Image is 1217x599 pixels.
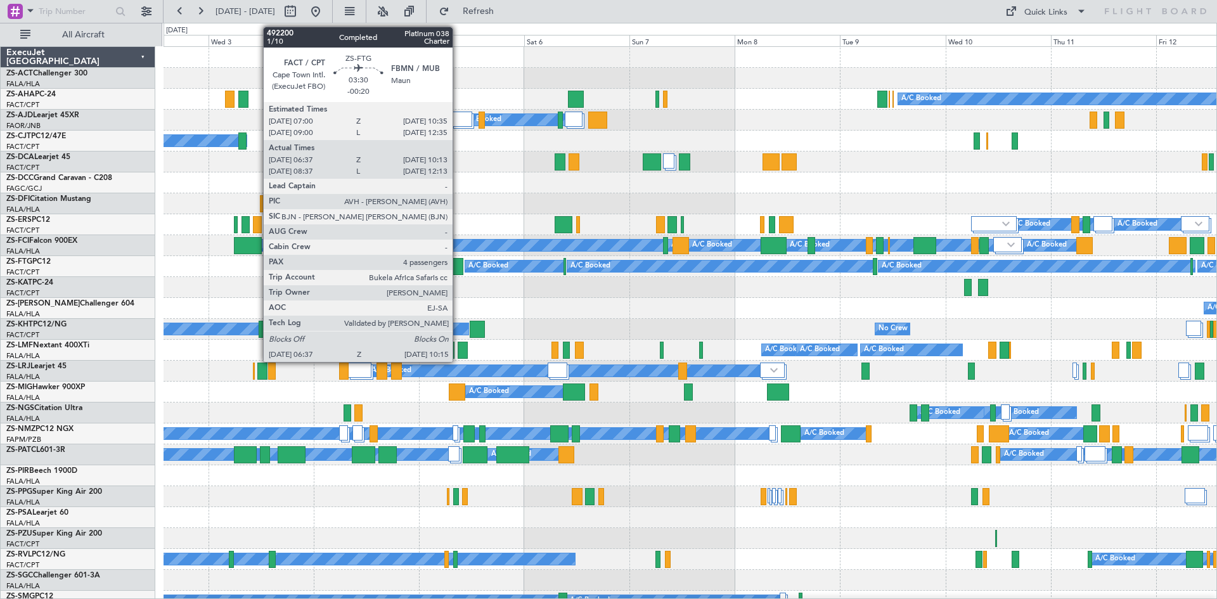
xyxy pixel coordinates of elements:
[33,30,134,39] span: All Aircraft
[6,477,40,486] a: FALA/HLA
[6,446,65,454] a: ZS-PATCL601-3R
[6,121,41,131] a: FAOR/JNB
[6,509,68,517] a: ZS-PSALearjet 60
[6,414,40,423] a: FALA/HLA
[314,35,419,46] div: Thu 4
[6,572,33,579] span: ZS-SGC
[6,488,32,496] span: ZS-PPG
[671,236,711,255] div: A/C Booked
[6,572,100,579] a: ZS-SGCChallenger 601-3A
[6,467,77,475] a: ZS-PIRBeech 1900D
[6,288,39,298] a: FACT/CPT
[765,340,805,359] div: A/C Booked
[6,393,40,403] a: FALA/HLA
[804,424,844,443] div: A/C Booked
[39,2,112,21] input: Trip Number
[6,530,32,538] span: ZS-PZU
[1010,215,1050,234] div: A/C Booked
[6,467,29,475] span: ZS-PIR
[1117,215,1157,234] div: A/C Booked
[6,279,32,287] span: ZS-KAT
[6,258,32,266] span: ZS-FTG
[6,446,31,454] span: ZS-PAT
[6,267,39,277] a: FACT/CPT
[491,445,531,464] div: A/C Booked
[6,79,40,89] a: FALA/HLA
[6,153,34,161] span: ZS-DCA
[6,132,66,140] a: ZS-CJTPC12/47E
[6,551,32,558] span: ZS-RVL
[770,368,778,373] img: arrow-gray.svg
[6,300,134,307] a: ZS-[PERSON_NAME]Challenger 604
[6,342,33,349] span: ZS-LMF
[6,383,32,391] span: ZS-MIG
[840,35,945,46] div: Tue 9
[209,35,314,46] div: Wed 3
[6,100,39,110] a: FACT/CPT
[433,1,509,22] button: Refresh
[6,363,30,370] span: ZS-LRJ
[6,518,40,528] a: FALA/HLA
[1095,550,1135,569] div: A/C Booked
[6,425,35,433] span: ZS-NMZ
[6,539,39,549] a: FACT/CPT
[275,319,315,338] div: A/C Booked
[6,383,85,391] a: ZS-MIGHawker 900XP
[6,551,65,558] a: ZS-RVLPC12/NG
[6,309,40,319] a: FALA/HLA
[1027,236,1067,255] div: A/C Booked
[6,91,56,98] a: ZS-AHAPC-24
[6,363,67,370] a: ZS-LRJLearjet 45
[401,110,441,129] div: A/C Booked
[6,216,32,224] span: ZS-ERS
[6,112,33,119] span: ZS-AJD
[419,35,524,46] div: Fri 5
[6,174,112,182] a: ZS-DCCGrand Caravan - C208
[6,351,40,361] a: FALA/HLA
[6,258,51,266] a: ZS-FTGPC12
[468,257,508,276] div: A/C Booked
[6,205,40,214] a: FALA/HLA
[800,340,840,359] div: A/C Booked
[6,530,102,538] a: ZS-PZUSuper King Air 200
[1007,242,1015,247] img: arrow-gray.svg
[999,403,1039,422] div: A/C Booked
[882,257,922,276] div: A/C Booked
[6,70,87,77] a: ZS-ACTChallenger 300
[1195,221,1202,226] img: arrow-gray.svg
[946,35,1051,46] div: Wed 10
[6,237,77,245] a: ZS-FCIFalcon 900EX
[6,404,34,412] span: ZS-NGS
[6,142,39,151] a: FACT/CPT
[1004,445,1044,464] div: A/C Booked
[6,581,40,591] a: FALA/HLA
[6,560,39,570] a: FACT/CPT
[216,6,275,17] span: [DATE] - [DATE]
[6,184,42,193] a: FAGC/GCJ
[6,404,82,412] a: ZS-NGSCitation Ultra
[629,35,735,46] div: Sun 7
[6,342,89,349] a: ZS-LMFNextant 400XTi
[6,425,74,433] a: ZS-NMZPC12 NGX
[166,25,188,36] div: [DATE]
[452,7,505,16] span: Refresh
[265,236,305,255] div: A/C Booked
[6,195,91,203] a: ZS-DFICitation Mustang
[399,236,439,255] div: A/C Booked
[6,330,39,340] a: FACT/CPT
[570,257,610,276] div: A/C Booked
[6,237,29,245] span: ZS-FCI
[6,153,70,161] a: ZS-DCALearjet 45
[6,91,35,98] span: ZS-AHA
[6,132,31,140] span: ZS-CJT
[6,112,79,119] a: ZS-AJDLearjet 45XR
[6,321,33,328] span: ZS-KHT
[6,226,39,235] a: FACT/CPT
[6,300,80,307] span: ZS-[PERSON_NAME]
[864,340,904,359] div: A/C Booked
[1002,221,1010,226] img: arrow-gray.svg
[6,247,40,256] a: FALA/HLA
[1051,35,1156,46] div: Thu 11
[6,216,50,224] a: ZS-ERSPC12
[692,236,732,255] div: A/C Booked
